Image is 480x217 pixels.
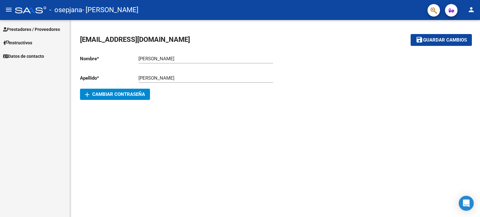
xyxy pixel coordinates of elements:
[85,91,145,97] span: Cambiar Contraseña
[80,55,138,62] p: Nombre
[83,91,91,98] mat-icon: add
[82,3,138,17] span: - [PERSON_NAME]
[49,3,82,17] span: - osepjana
[3,39,32,46] span: Instructivos
[5,6,12,13] mat-icon: menu
[467,6,475,13] mat-icon: person
[416,36,423,43] mat-icon: save
[423,37,467,43] span: Guardar cambios
[80,36,190,43] span: [EMAIL_ADDRESS][DOMAIN_NAME]
[459,196,474,211] div: Open Intercom Messenger
[411,34,472,46] button: Guardar cambios
[80,89,150,100] button: Cambiar Contraseña
[3,53,44,60] span: Datos de contacto
[80,75,138,81] p: Apellido
[3,26,60,33] span: Prestadores / Proveedores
